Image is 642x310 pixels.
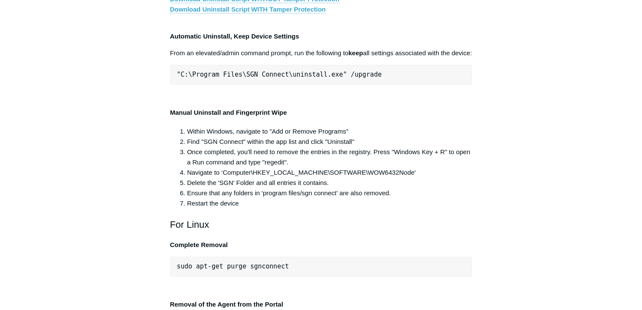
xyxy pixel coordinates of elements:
[187,167,472,178] li: Navigate to ‘Computer\HKEY_LOCAL_MACHINE\SOFTWARE\WOW6432Node'
[170,33,299,40] strong: Automatic Uninstall, Keep Device Settings
[187,126,472,137] li: Within Windows, navigate to "Add or Remove Programs"
[170,256,472,276] pre: sudo apt-get purge sgnconnect
[187,198,472,209] li: Restart the device
[187,188,472,198] li: Ensure that any folders in 'program files/sgn connect' are also removed.
[170,217,472,232] h2: For Linux
[187,178,472,188] li: Delete the 'SGN' Folder and all entries it contains.
[187,137,472,147] li: Find "SGN Connect" within the app list and click "Uninstall"
[170,6,326,13] a: Download Uninstall Script WITH Tamper Protection
[349,49,363,57] strong: keep
[170,301,283,308] strong: Removal of the Agent from the Portal
[177,71,382,78] span: "C:\Program Files\SGN Connect\uninstall.exe" /upgrade
[187,147,472,167] li: Once completed, you'll need to remove the entries in the registry. Press "Windows Key + R" to ope...
[170,241,228,248] strong: Complete Removal
[170,109,287,116] strong: Manual Uninstall and Fingerprint Wipe
[170,49,472,57] span: From an elevated/admin command prompt, run the following to all settings associated with the device:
